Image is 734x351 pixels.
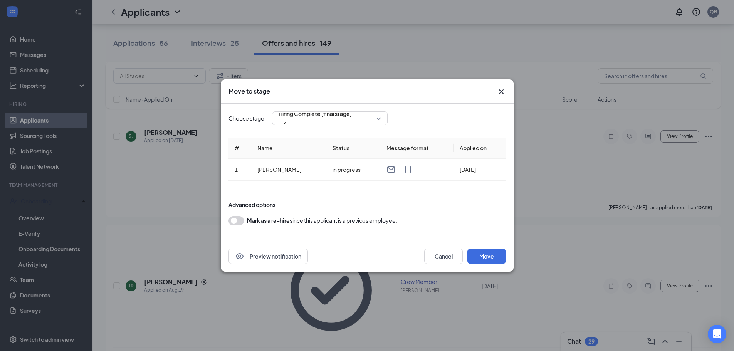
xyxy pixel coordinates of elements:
h3: Move to stage [228,87,270,96]
button: EyePreview notification [228,249,308,264]
td: in progress [326,159,380,181]
th: # [228,138,251,159]
button: Close [497,87,506,96]
th: Message format [380,138,454,159]
span: Choose stage: [228,114,266,123]
b: Mark as a re-hire [247,217,290,224]
div: Advanced options [228,201,506,208]
div: since this applicant is a previous employee. [247,216,397,225]
svg: Checkmark [279,119,288,129]
th: Applied on [453,138,506,159]
div: Open Intercom Messenger [708,325,726,343]
button: Cancel [424,249,463,264]
button: Move [467,249,506,264]
td: [DATE] [453,159,506,181]
th: Status [326,138,380,159]
span: Hiring Complete (final stage) [279,108,352,119]
svg: MobileSms [403,165,413,174]
td: [PERSON_NAME] [251,159,326,181]
svg: Cross [497,87,506,96]
span: 1 [235,166,238,173]
svg: Eye [235,252,244,261]
th: Name [251,138,326,159]
svg: Email [386,165,396,174]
